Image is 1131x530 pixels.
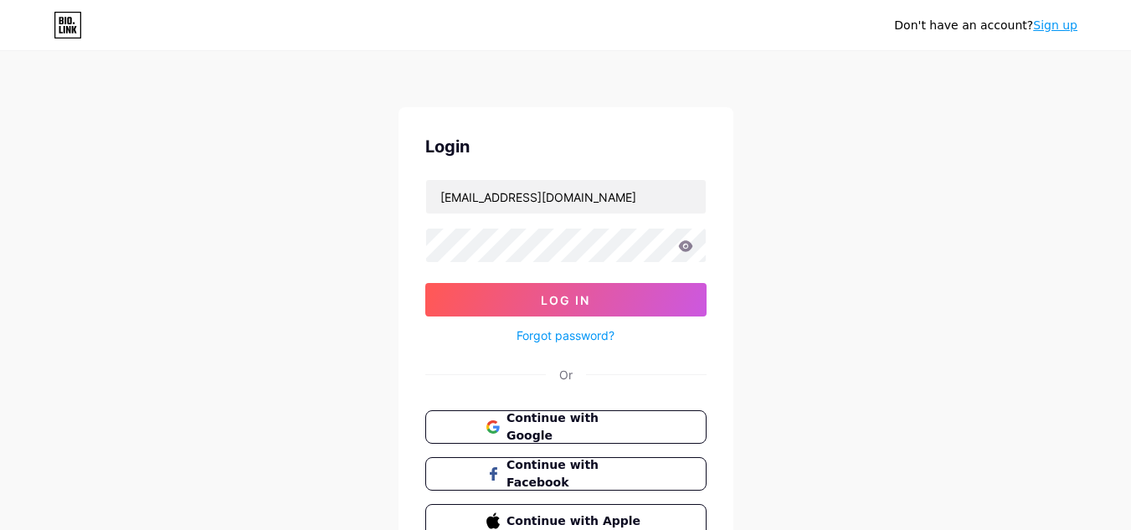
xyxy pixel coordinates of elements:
a: Forgot password? [517,327,614,344]
a: Sign up [1033,18,1077,32]
div: Login [425,134,707,159]
span: Continue with Google [506,409,645,445]
span: Continue with Apple [506,512,645,530]
input: Username [426,180,706,214]
span: Log In [541,293,590,307]
button: Log In [425,283,707,316]
span: Continue with Facebook [506,456,645,491]
div: Or [559,366,573,383]
div: Don't have an account? [894,17,1077,34]
button: Continue with Google [425,410,707,444]
button: Continue with Facebook [425,457,707,491]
